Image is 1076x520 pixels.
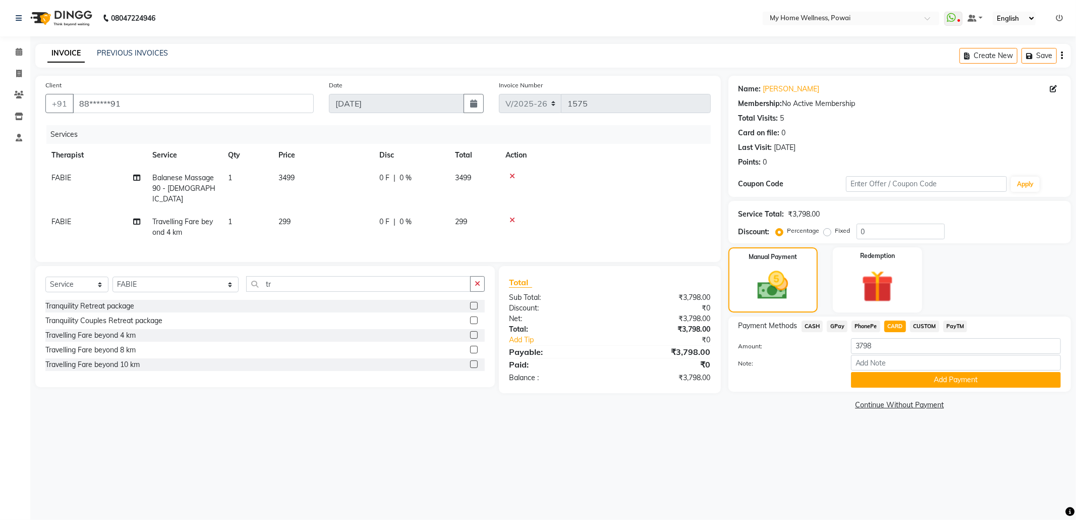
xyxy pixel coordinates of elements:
[45,301,134,311] div: Tranquility Retreat package
[222,144,272,167] th: Qty
[610,324,718,335] div: ₹3,798.00
[501,292,610,303] div: Sub Total:
[610,292,718,303] div: ₹3,798.00
[449,144,499,167] th: Total
[509,277,532,288] span: Total
[763,84,820,94] a: [PERSON_NAME]
[501,373,610,383] div: Balance :
[835,226,851,235] label: Fixed
[278,217,291,226] span: 299
[278,173,295,182] span: 3499
[731,342,843,351] label: Amount:
[860,251,895,261] label: Redemption
[731,359,843,368] label: Note:
[782,128,786,138] div: 0
[228,217,232,226] span: 1
[146,144,222,167] th: Service
[610,303,718,314] div: ₹0
[501,324,610,335] div: Total:
[1022,48,1057,64] button: Save
[739,113,778,124] div: Total Visits:
[846,176,1007,192] input: Enter Offer / Coupon Code
[739,179,846,189] div: Coupon Code
[272,144,373,167] th: Price
[959,48,1017,64] button: Create New
[393,217,395,227] span: |
[152,217,213,237] span: Travelling Fare beyond 4 km
[739,209,784,220] div: Service Total:
[51,217,71,226] span: FABIE
[501,335,628,345] a: Add Tip
[763,157,767,168] div: 0
[749,252,797,262] label: Manual Payment
[45,330,136,341] div: Travelling Fare beyond 4 km
[455,173,471,182] span: 3499
[748,268,798,303] img: _cash.svg
[45,81,62,90] label: Client
[1011,177,1040,192] button: Apply
[739,98,1061,109] div: No Active Membership
[610,346,718,358] div: ₹3,798.00
[610,373,718,383] div: ₹3,798.00
[730,400,1069,410] a: Continue Without Payment
[884,321,906,332] span: CARD
[400,173,412,183] span: 0 %
[739,321,798,331] span: Payment Methods
[51,173,71,182] span: FABIE
[501,303,610,314] div: Discount:
[379,173,389,183] span: 0 F
[379,217,389,227] span: 0 F
[852,267,903,306] img: _gift.svg
[739,227,770,237] div: Discount:
[46,125,718,144] div: Services
[851,338,1061,354] input: Amount
[329,81,343,90] label: Date
[610,358,718,371] div: ₹0
[111,4,155,32] b: 08047224946
[47,44,85,63] a: INVOICE
[739,157,761,168] div: Points:
[943,321,968,332] span: PayTM
[73,94,314,113] input: Search by Name/Mobile/Email/Code
[501,314,610,324] div: Net:
[45,94,74,113] button: +91
[501,358,610,371] div: Paid:
[739,128,780,138] div: Card on file:
[97,48,168,58] a: PREVIOUS INVOICES
[400,217,412,227] span: 0 %
[851,355,1061,371] input: Add Note
[499,81,543,90] label: Invoice Number
[780,113,784,124] div: 5
[455,217,467,226] span: 299
[852,321,880,332] span: PhonePe
[45,144,146,167] th: Therapist
[851,372,1061,388] button: Add Payment
[774,142,796,153] div: [DATE]
[788,209,820,220] div: ₹3,798.00
[45,359,140,370] div: Travelling Fare beyond 10 km
[739,98,782,109] div: Membership:
[393,173,395,183] span: |
[228,173,232,182] span: 1
[802,321,823,332] span: CASH
[787,226,820,235] label: Percentage
[45,345,136,355] div: Travelling Fare beyond 8 km
[246,276,471,292] input: Search or Scan
[610,314,718,324] div: ₹3,798.00
[373,144,449,167] th: Disc
[45,316,162,326] div: Tranquility Couples Retreat package
[26,4,95,32] img: logo
[910,321,939,332] span: CUSTOM
[739,142,772,153] div: Last Visit:
[501,346,610,358] div: Payable:
[628,335,718,345] div: ₹0
[827,321,847,332] span: GPay
[739,84,761,94] div: Name:
[499,144,711,167] th: Action
[152,173,215,203] span: Balanese Massage 90 - [DEMOGRAPHIC_DATA]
